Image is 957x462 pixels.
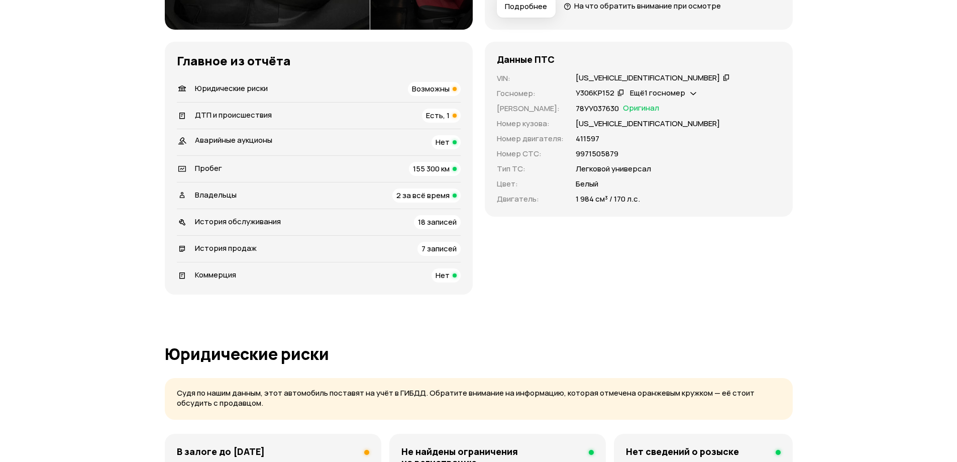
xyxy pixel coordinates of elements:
p: Легковой универсал [576,163,651,174]
p: [US_VEHICLE_IDENTIFICATION_NUMBER] [576,118,720,129]
span: История обслуживания [195,216,281,227]
span: Возможны [412,83,450,94]
p: Номер двигателя : [497,133,564,144]
h3: Главное из отчёта [177,54,461,68]
p: Двигатель : [497,194,564,205]
a: На что обратить внимание при осмотре [564,1,721,11]
div: [US_VEHICLE_IDENTIFICATION_NUMBER] [576,73,720,83]
h4: Данные ПТС [497,54,555,65]
span: Юридические риски [195,83,268,94]
h4: В залоге до [DATE] [177,446,265,457]
span: Есть, 1 [426,110,450,121]
span: Нет [436,270,450,281]
p: Судя по нашим данным, этот автомобиль поставят на учёт в ГИБДД. Обратите внимание на информацию, ... [177,388,781,409]
div: У306КР152 [576,88,614,99]
p: VIN : [497,73,564,84]
span: Владельцы [195,190,237,200]
span: Коммерция [195,269,236,280]
span: На что обратить внимание при осмотре [574,1,721,11]
p: Госномер : [497,88,564,99]
span: Оригинал [623,103,659,114]
p: Номер кузова : [497,118,564,129]
span: Подробнее [505,2,547,12]
span: История продаж [195,243,257,253]
p: Цвет : [497,178,564,190]
p: 78УУ037630 [576,103,619,114]
span: 18 записей [418,217,457,227]
p: [PERSON_NAME] : [497,103,564,114]
span: Аварийные аукционы [195,135,272,145]
span: 7 записей [421,243,457,254]
p: 411597 [576,133,599,144]
h4: Нет сведений о розыске [626,446,739,457]
p: 9971505879 [576,148,618,159]
span: Пробег [195,163,222,173]
span: ДТП и происшествия [195,110,272,120]
p: Белый [576,178,598,190]
span: 2 за всё время [396,190,450,201]
p: Номер СТС : [497,148,564,159]
p: Тип ТС : [497,163,564,174]
p: 1 984 см³ / 170 л.с. [576,194,640,205]
span: Ещё 1 госномер [630,87,685,98]
span: 155 300 км [413,163,450,174]
span: Нет [436,137,450,147]
h1: Юридические риски [165,345,793,363]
